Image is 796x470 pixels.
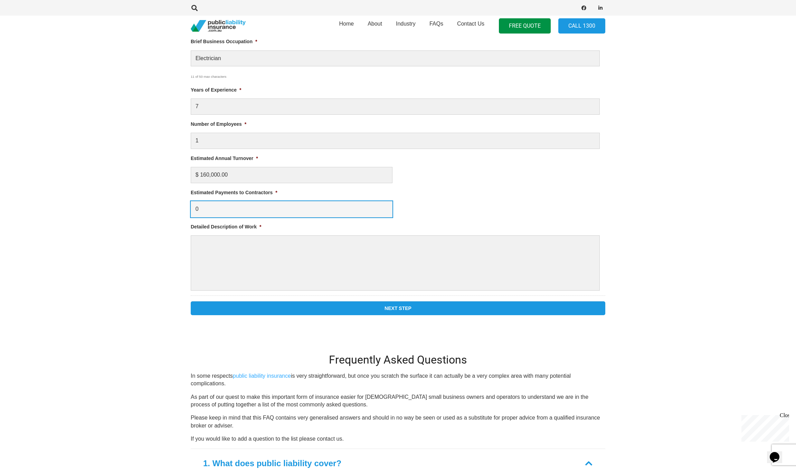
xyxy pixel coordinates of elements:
input: Next Step [191,301,605,315]
a: public liability insurance [233,373,291,379]
span: About [368,21,382,27]
div: 1. What does public liability cover? [203,457,341,470]
a: FAQs [423,13,450,38]
label: Estimated Payments to Contractors [191,189,277,196]
label: Estimated Annual Turnover [191,155,258,161]
a: Call 1300 [558,18,605,34]
a: Industry [389,13,423,38]
iframe: chat widget [739,412,789,442]
span: FAQs [429,21,443,27]
span: Home [339,21,354,27]
a: FREE QUOTE [499,18,551,34]
p: As part of our quest to make this important form of insurance easier for [DEMOGRAPHIC_DATA] small... [191,393,605,409]
label: Brief Business Occupation [191,38,257,45]
h2: Frequently Asked Questions [191,353,605,366]
a: Facebook [579,3,589,13]
a: Home [332,13,361,38]
a: Contact Us [450,13,491,38]
span: Contact Us [457,21,484,27]
p: If you would like to add a question to the list please contact us. [191,435,605,443]
iframe: chat widget [767,442,789,463]
label: Detailed Description of Work [191,224,262,230]
a: LinkedIn [596,3,605,13]
div: Chat live with an agent now!Close [3,3,48,50]
label: Number of Employees [191,121,246,127]
a: pli_logotransparent [191,20,246,32]
input: $ [191,201,392,217]
span: Industry [396,21,416,27]
a: Search [188,5,201,11]
p: In some respects is very straightforward, but once you scratch the surface it can actually be a v... [191,372,605,388]
input: Numbers only [191,167,392,183]
div: 11 of 50 max characters [191,68,567,81]
a: About [361,13,389,38]
p: Please keep in mind that this FAQ contains very generalised answers and should in no way be seen ... [191,414,605,430]
label: Years of Experience [191,87,241,93]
